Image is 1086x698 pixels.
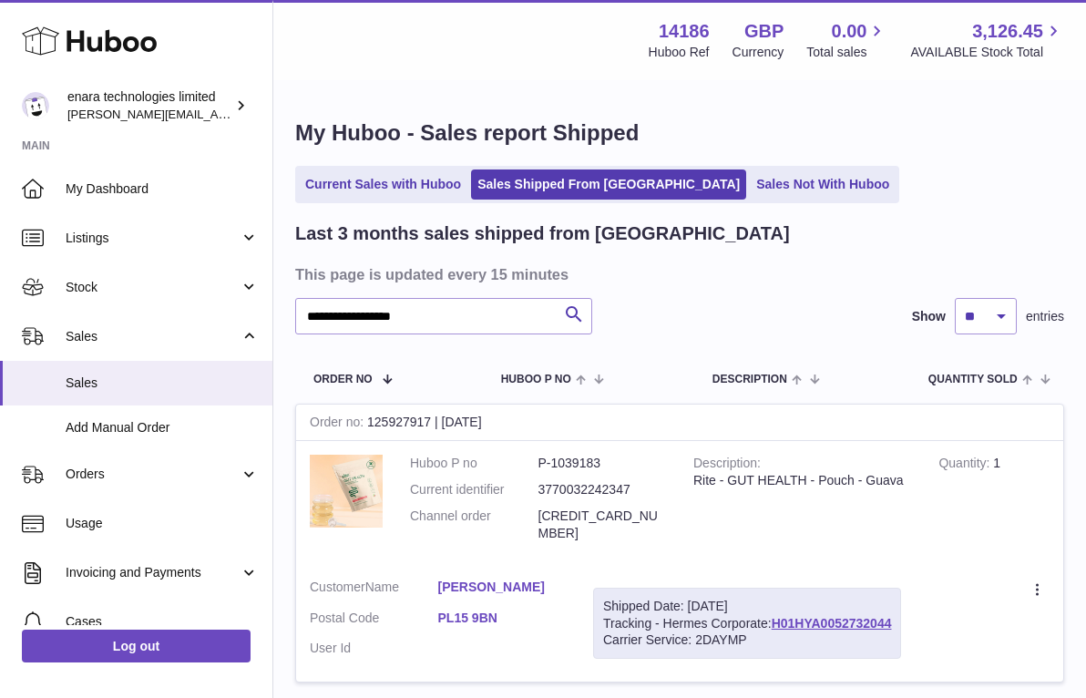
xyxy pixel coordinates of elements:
[438,579,567,596] a: [PERSON_NAME]
[66,279,240,296] span: Stock
[310,610,438,631] dt: Postal Code
[410,508,538,542] dt: Channel order
[750,169,896,200] a: Sales Not With Huboo
[67,88,231,123] div: enara technologies limited
[910,44,1064,61] span: AVAILABLE Stock Total
[410,455,538,472] dt: Huboo P no
[603,631,891,649] div: Carrier Service: 2DAYMP
[66,515,259,532] span: Usage
[296,405,1063,441] div: 125927917 | [DATE]
[22,92,49,119] img: Dee@enara.co
[471,169,746,200] a: Sales Shipped From [GEOGRAPHIC_DATA]
[649,44,710,61] div: Huboo Ref
[925,441,1063,565] td: 1
[910,19,1064,61] a: 3,126.45 AVAILABLE Stock Total
[22,630,251,662] a: Log out
[693,456,761,475] strong: Description
[66,466,240,483] span: Orders
[733,44,784,61] div: Currency
[295,221,790,246] h2: Last 3 months sales shipped from [GEOGRAPHIC_DATA]
[310,640,438,657] dt: User Id
[310,579,438,600] dt: Name
[659,19,710,44] strong: 14186
[938,456,993,475] strong: Quantity
[310,415,367,434] strong: Order no
[1026,308,1064,325] span: entries
[538,455,667,472] dd: P-1039183
[66,230,240,247] span: Listings
[806,19,887,61] a: 0.00 Total sales
[299,169,467,200] a: Current Sales with Huboo
[310,580,365,594] span: Customer
[593,588,901,660] div: Tracking - Hermes Corporate:
[538,508,667,542] dd: [CREDIT_CARD_NUMBER]
[912,308,946,325] label: Show
[66,419,259,436] span: Add Manual Order
[66,564,240,581] span: Invoicing and Payments
[313,374,373,385] span: Order No
[66,180,259,198] span: My Dashboard
[772,616,892,631] a: H01HYA0052732044
[295,118,1064,148] h1: My Huboo - Sales report Shipped
[806,44,887,61] span: Total sales
[67,107,365,121] span: [PERSON_NAME][EMAIL_ADDRESS][DOMAIN_NAME]
[928,374,1018,385] span: Quantity Sold
[438,610,567,627] a: PL15 9BN
[744,19,784,44] strong: GBP
[832,19,867,44] span: 0.00
[538,481,667,498] dd: 3770032242347
[972,19,1043,44] span: 3,126.45
[693,472,911,489] div: Rite - GUT HEALTH - Pouch - Guava
[310,455,383,528] img: 141861748703523.jpg
[501,374,571,385] span: Huboo P no
[66,375,259,392] span: Sales
[712,374,787,385] span: Description
[66,613,259,631] span: Cases
[410,481,538,498] dt: Current identifier
[295,264,1060,284] h3: This page is updated every 15 minutes
[66,328,240,345] span: Sales
[603,598,891,615] div: Shipped Date: [DATE]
